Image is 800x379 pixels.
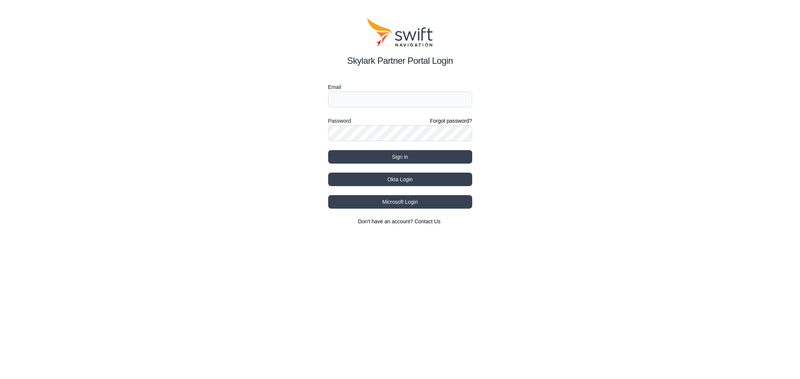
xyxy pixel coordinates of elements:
button: Microsoft Login [328,195,472,209]
label: Password [328,116,351,125]
label: Email [328,83,472,92]
a: Forgot password? [430,117,472,125]
a: Contact Us [414,218,440,224]
button: Sign in [328,150,472,164]
h2: Skylark Partner Portal Login [328,54,472,68]
button: Okta Login [328,173,472,186]
section: Don't have an account? [328,218,472,225]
